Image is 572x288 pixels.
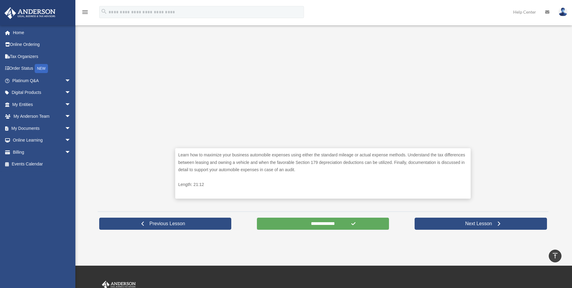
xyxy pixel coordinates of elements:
a: My Entitiesarrow_drop_down [4,98,80,110]
span: arrow_drop_down [65,134,77,147]
span: Next Lesson [460,221,497,227]
i: search [101,8,107,15]
span: arrow_drop_down [65,98,77,111]
span: arrow_drop_down [65,75,77,87]
span: Previous Lesson [145,221,190,227]
a: My Documentsarrow_drop_down [4,122,80,134]
a: Digital Productsarrow_drop_down [4,87,80,99]
a: Home [4,27,80,39]
a: Previous Lesson [99,218,232,230]
a: Online Ordering [4,39,80,51]
span: arrow_drop_down [65,146,77,158]
a: vertical_align_top [549,250,561,262]
a: Next Lesson [415,218,547,230]
a: Platinum Q&Aarrow_drop_down [4,75,80,87]
i: vertical_align_top [551,252,559,259]
a: Events Calendar [4,158,80,170]
a: Order StatusNEW [4,62,80,75]
span: arrow_drop_down [65,122,77,135]
span: arrow_drop_down [65,110,77,123]
span: arrow_drop_down [65,87,77,99]
img: Anderson Advisors Platinum Portal [3,7,57,19]
p: Length: 21:12 [178,181,468,188]
div: NEW [35,64,48,73]
a: Tax Organizers [4,50,80,62]
p: Learn how to maximize your business automobile expenses using either the standard mileage or actu... [178,151,468,174]
a: My Anderson Teamarrow_drop_down [4,110,80,123]
a: Billingarrow_drop_down [4,146,80,158]
a: menu [81,11,89,16]
img: User Pic [558,8,567,16]
a: Online Learningarrow_drop_down [4,134,80,146]
i: menu [81,8,89,16]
